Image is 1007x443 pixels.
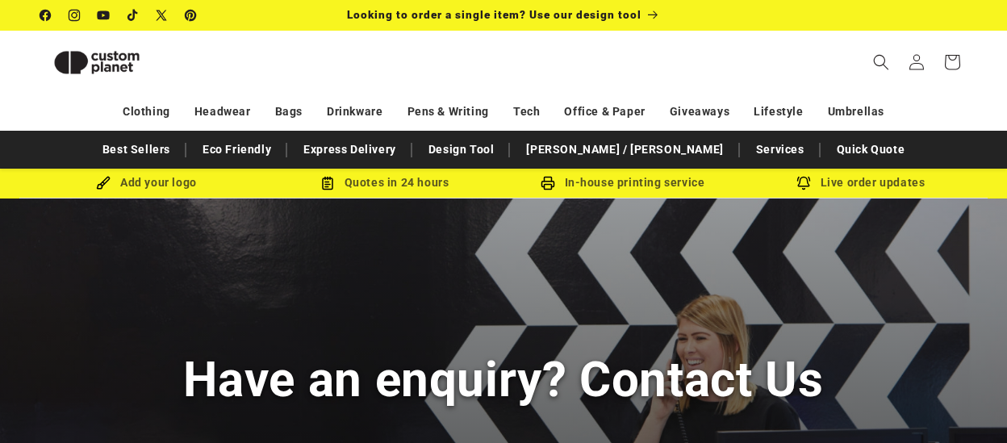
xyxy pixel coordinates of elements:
[829,136,913,164] a: Quick Quote
[295,136,404,164] a: Express Delivery
[183,349,823,411] h1: Have an enquiry? Contact Us
[275,98,303,126] a: Bags
[828,98,884,126] a: Umbrellas
[863,44,899,80] summary: Search
[564,98,645,126] a: Office & Paper
[420,136,503,164] a: Design Tool
[35,31,208,94] a: Custom Planet
[96,176,111,190] img: Brush Icon
[347,8,641,21] span: Looking to order a single item? Use our design tool
[518,136,731,164] a: [PERSON_NAME] / [PERSON_NAME]
[407,98,489,126] a: Pens & Writing
[94,136,178,164] a: Best Sellers
[194,98,251,126] a: Headwear
[265,173,503,193] div: Quotes in 24 hours
[320,176,335,190] img: Order Updates Icon
[670,98,729,126] a: Giveaways
[742,173,980,193] div: Live order updates
[754,98,803,126] a: Lifestyle
[327,98,382,126] a: Drinkware
[27,173,265,193] div: Add your logo
[513,98,540,126] a: Tech
[503,173,742,193] div: In-house printing service
[123,98,170,126] a: Clothing
[541,176,555,190] img: In-house printing
[40,37,153,88] img: Custom Planet
[194,136,279,164] a: Eco Friendly
[796,176,811,190] img: Order updates
[748,136,813,164] a: Services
